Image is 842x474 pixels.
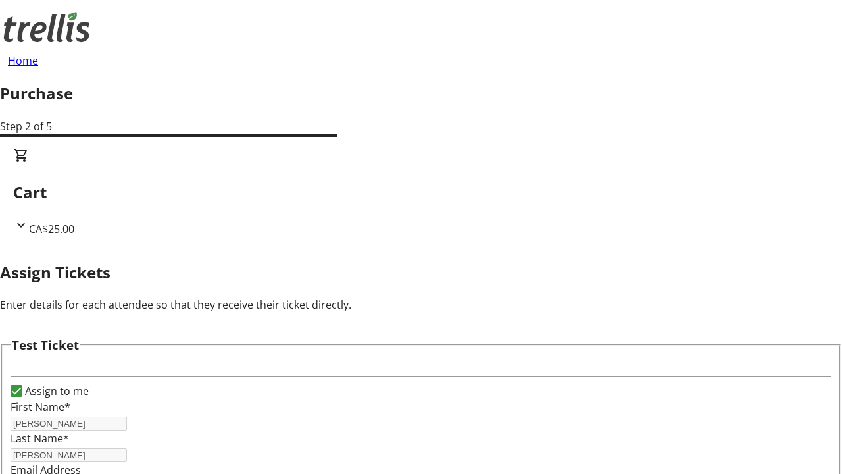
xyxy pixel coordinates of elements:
[12,336,79,354] h3: Test Ticket
[22,383,89,399] label: Assign to me
[11,400,70,414] label: First Name*
[13,147,829,237] div: CartCA$25.00
[13,180,829,204] h2: Cart
[11,431,69,446] label: Last Name*
[29,222,74,236] span: CA$25.00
